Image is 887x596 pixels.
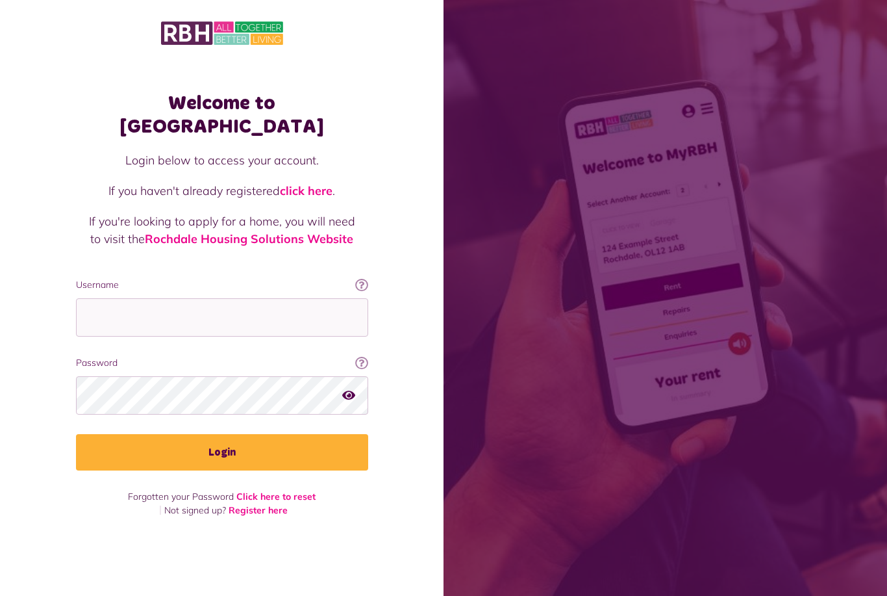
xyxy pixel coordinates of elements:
span: Forgotten your Password [128,491,234,502]
h1: Welcome to [GEOGRAPHIC_DATA] [76,92,368,138]
a: Rochdale Housing Solutions Website [145,231,353,246]
p: If you haven't already registered . [89,182,355,200]
img: MyRBH [161,19,283,47]
a: Register here [229,504,288,516]
button: Login [76,434,368,471]
label: Username [76,278,368,292]
span: Not signed up? [164,504,226,516]
label: Password [76,356,368,370]
p: Login below to access your account. [89,151,355,169]
a: click here [280,183,332,198]
p: If you're looking to apply for a home, you will need to visit the [89,213,355,248]
a: Click here to reset [236,491,316,502]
